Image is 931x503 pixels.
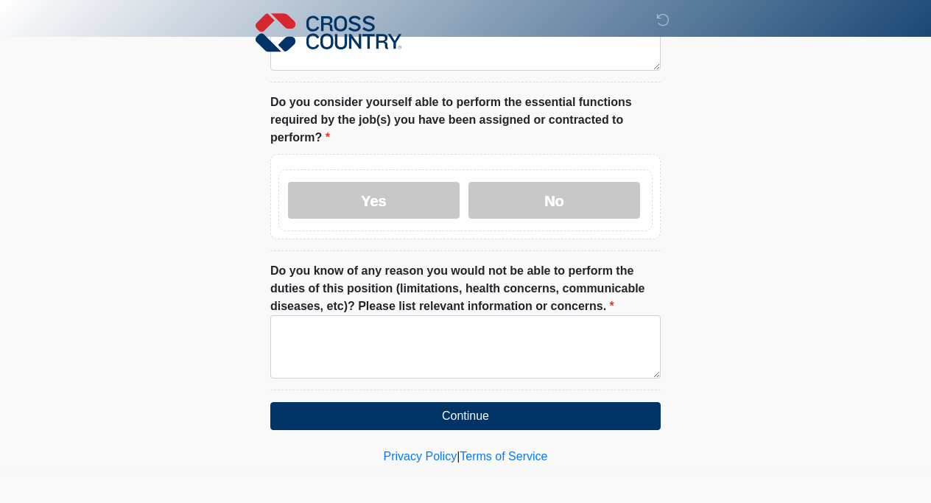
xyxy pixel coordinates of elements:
label: Do you know of any reason you would not be able to perform the duties of this position (limitatio... [270,262,661,315]
img: Cross Country Logo [256,11,401,54]
label: Do you consider yourself able to perform the essential functions required by the job(s) you have ... [270,94,661,147]
a: Terms of Service [460,450,547,462]
button: Continue [270,402,661,430]
label: No [468,182,640,219]
a: Privacy Policy [384,450,457,462]
label: Yes [288,182,460,219]
a: | [457,450,460,462]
